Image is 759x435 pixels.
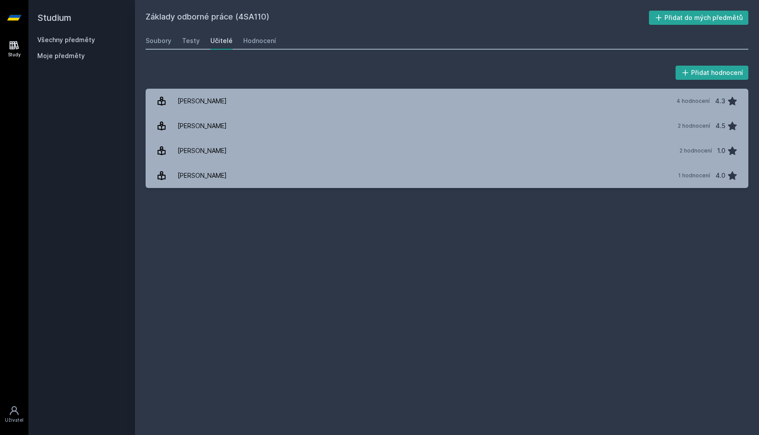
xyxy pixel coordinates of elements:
a: Všechny předměty [37,36,95,43]
div: Soubory [146,36,171,45]
div: 4 hodnocení [676,98,710,105]
button: Přidat do mých předmětů [649,11,749,25]
a: [PERSON_NAME] 2 hodnocení 4.5 [146,114,748,138]
div: Study [8,51,21,58]
div: [PERSON_NAME] [178,92,227,110]
a: [PERSON_NAME] 4 hodnocení 4.3 [146,89,748,114]
div: Testy [182,36,200,45]
div: 1 hodnocení [678,172,710,179]
a: Testy [182,32,200,50]
div: Uživatel [5,417,24,423]
a: Hodnocení [243,32,276,50]
div: [PERSON_NAME] [178,142,227,160]
h2: Základy odborné práce (4SA110) [146,11,649,25]
div: 2 hodnocení [678,122,710,129]
a: [PERSON_NAME] 2 hodnocení 1.0 [146,138,748,163]
div: Hodnocení [243,36,276,45]
a: Study [2,35,27,63]
div: 1.0 [717,142,725,160]
button: Přidat hodnocení [676,66,749,80]
div: [PERSON_NAME] [178,167,227,184]
a: [PERSON_NAME] 1 hodnocení 4.0 [146,163,748,188]
div: 2 hodnocení [680,147,712,154]
div: [PERSON_NAME] [178,117,227,135]
a: Uživatel [2,401,27,428]
div: 4.3 [715,92,725,110]
div: 4.5 [716,117,725,135]
span: Moje předměty [37,51,85,60]
a: Soubory [146,32,171,50]
div: Učitelé [210,36,233,45]
div: 4.0 [716,167,725,184]
a: Učitelé [210,32,233,50]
